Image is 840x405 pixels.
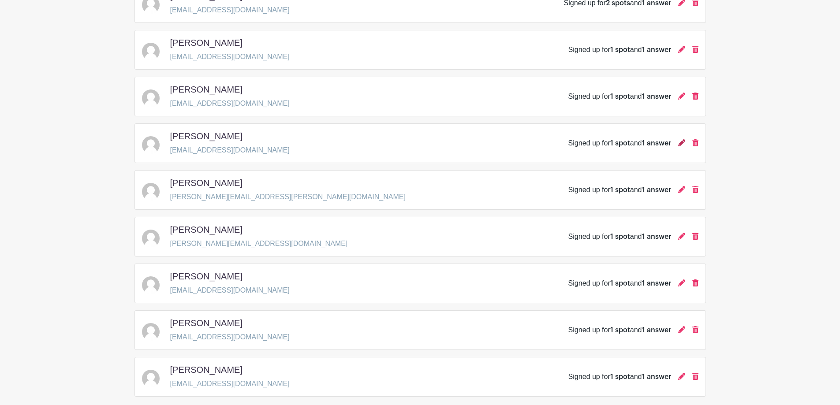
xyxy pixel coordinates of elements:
p: [EMAIL_ADDRESS][DOMAIN_NAME] [170,98,290,109]
div: Signed up for and [568,278,671,289]
span: 1 spot [610,327,630,334]
img: default-ce2991bfa6775e67f084385cd625a349d9dcbb7a52a09fb2fda1e96e2d18dcdb.png [142,89,160,107]
div: Signed up for and [568,372,671,382]
span: 1 spot [610,373,630,380]
span: 1 spot [610,186,630,193]
p: [PERSON_NAME][EMAIL_ADDRESS][DOMAIN_NAME] [170,238,348,249]
span: 1 answer [642,280,671,287]
div: Signed up for and [568,138,671,149]
h5: [PERSON_NAME] [170,224,243,235]
span: 1 spot [610,93,630,100]
span: 1 answer [642,93,671,100]
p: [EMAIL_ADDRESS][DOMAIN_NAME] [170,332,290,342]
span: 1 spot [610,46,630,53]
div: Signed up for and [568,45,671,55]
div: Signed up for and [568,185,671,195]
span: 1 answer [642,373,671,380]
span: 1 answer [642,327,671,334]
p: [EMAIL_ADDRESS][DOMAIN_NAME] [170,285,290,296]
span: 1 answer [642,46,671,53]
span: 1 answer [642,186,671,193]
p: [EMAIL_ADDRESS][DOMAIN_NAME] [170,5,290,15]
p: [EMAIL_ADDRESS][DOMAIN_NAME] [170,379,290,389]
p: [EMAIL_ADDRESS][DOMAIN_NAME] [170,145,290,156]
h5: [PERSON_NAME] [170,84,243,95]
h5: [PERSON_NAME] [170,271,243,282]
p: [EMAIL_ADDRESS][DOMAIN_NAME] [170,52,290,62]
img: default-ce2991bfa6775e67f084385cd625a349d9dcbb7a52a09fb2fda1e96e2d18dcdb.png [142,323,160,341]
div: Signed up for and [568,91,671,102]
span: 1 spot [610,233,630,240]
span: 1 answer [642,140,671,147]
h5: [PERSON_NAME] [170,318,243,328]
p: [PERSON_NAME][EMAIL_ADDRESS][PERSON_NAME][DOMAIN_NAME] [170,192,406,202]
img: default-ce2991bfa6775e67f084385cd625a349d9dcbb7a52a09fb2fda1e96e2d18dcdb.png [142,276,160,294]
span: 1 answer [642,233,671,240]
h5: [PERSON_NAME] [170,37,243,48]
span: 1 spot [610,280,630,287]
img: default-ce2991bfa6775e67f084385cd625a349d9dcbb7a52a09fb2fda1e96e2d18dcdb.png [142,43,160,60]
h5: [PERSON_NAME] [170,364,243,375]
div: Signed up for and [568,325,671,335]
img: default-ce2991bfa6775e67f084385cd625a349d9dcbb7a52a09fb2fda1e96e2d18dcdb.png [142,183,160,201]
h5: [PERSON_NAME] [170,131,243,141]
div: Signed up for and [568,231,671,242]
img: default-ce2991bfa6775e67f084385cd625a349d9dcbb7a52a09fb2fda1e96e2d18dcdb.png [142,230,160,247]
h5: [PERSON_NAME] [170,178,243,188]
img: default-ce2991bfa6775e67f084385cd625a349d9dcbb7a52a09fb2fda1e96e2d18dcdb.png [142,370,160,387]
span: 1 spot [610,140,630,147]
img: default-ce2991bfa6775e67f084385cd625a349d9dcbb7a52a09fb2fda1e96e2d18dcdb.png [142,136,160,154]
